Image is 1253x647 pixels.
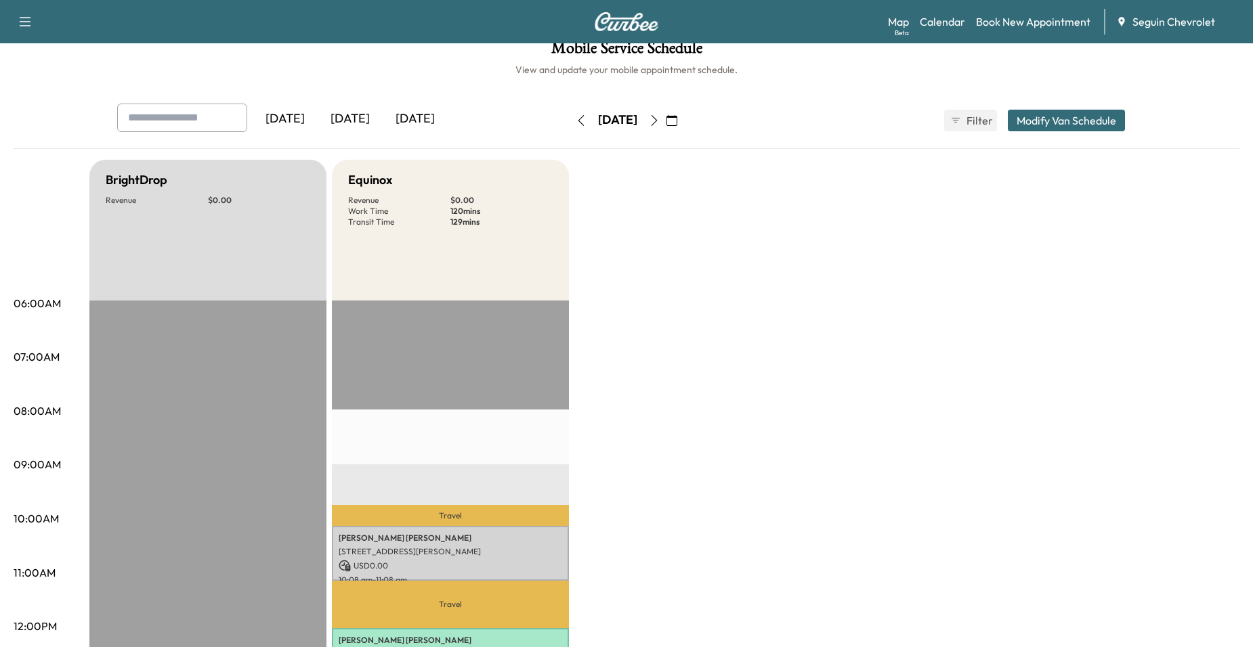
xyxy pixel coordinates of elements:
[348,206,450,217] p: Work Time
[106,195,208,206] p: Revenue
[594,12,659,31] img: Curbee Logo
[14,295,61,311] p: 06:00AM
[1008,110,1125,131] button: Modify Van Schedule
[14,510,59,527] p: 10:00AM
[318,104,383,135] div: [DATE]
[348,195,450,206] p: Revenue
[14,564,56,581] p: 11:00AM
[348,171,392,189] h5: Equinox
[14,403,61,419] p: 08:00AM
[383,104,448,135] div: [DATE]
[339,560,562,572] p: USD 0.00
[253,104,318,135] div: [DATE]
[450,195,553,206] p: $ 0.00
[339,533,562,543] p: [PERSON_NAME] [PERSON_NAME]
[598,112,637,129] div: [DATE]
[332,505,569,526] p: Travel
[14,40,1239,63] h1: Mobile Service Schedule
[450,217,553,227] p: 129 mins
[14,456,61,472] p: 09:00AM
[14,63,1239,76] h6: View and update your mobile appointment schedule.
[332,581,569,628] p: Travel
[208,195,310,206] p: $ 0.00
[14,349,60,365] p: 07:00AM
[106,171,167,189] h5: BrightDrop
[895,28,909,38] div: Beta
[450,206,553,217] p: 120 mins
[1132,14,1215,30] span: Seguin Chevrolet
[967,112,991,129] span: Filter
[14,618,57,634] p: 12:00PM
[944,110,997,131] button: Filter
[339,635,562,646] p: [PERSON_NAME] [PERSON_NAME]
[920,14,965,30] a: Calendar
[348,217,450,227] p: Transit Time
[976,14,1090,30] a: Book New Appointment
[888,14,909,30] a: MapBeta
[339,546,562,557] p: [STREET_ADDRESS][PERSON_NAME]
[339,575,562,585] p: 10:08 am - 11:08 am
